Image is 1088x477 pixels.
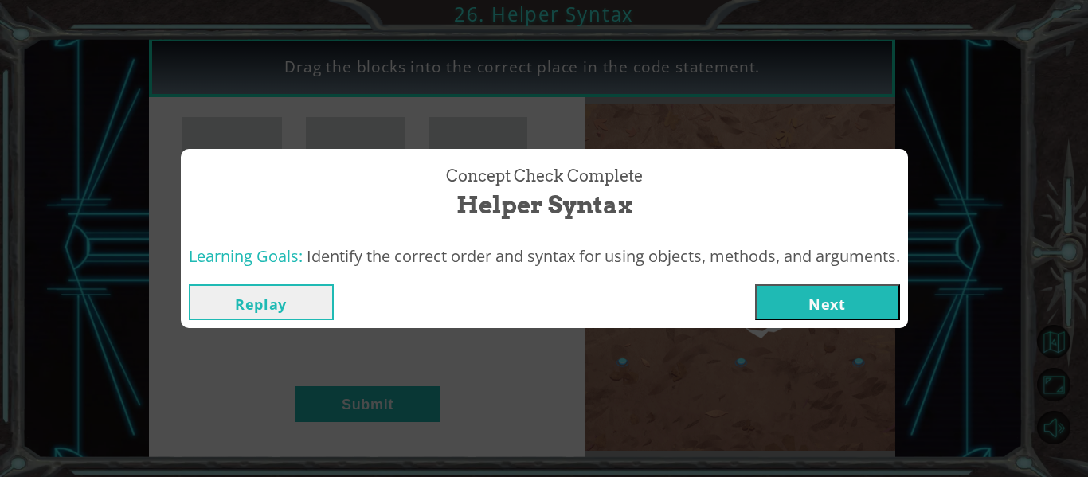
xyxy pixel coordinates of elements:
[755,284,900,320] button: Next
[189,284,334,320] button: Replay
[446,165,643,188] span: Concept Check Complete
[307,245,900,267] span: Identify the correct order and syntax for using objects, methods, and arguments.
[189,245,303,267] span: Learning Goals:
[456,188,632,222] span: Helper Syntax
